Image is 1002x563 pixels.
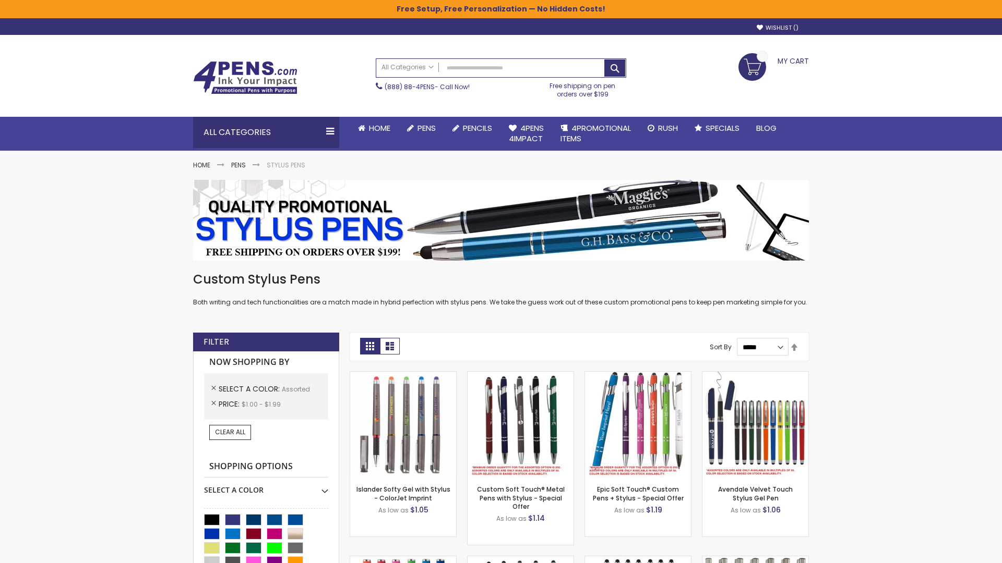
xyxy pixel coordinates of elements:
[639,117,686,140] a: Rush
[369,123,390,133] span: Home
[215,427,245,436] span: Clear All
[539,78,627,99] div: Free shipping on pen orders over $199
[356,485,450,502] a: Islander Softy Gel with Stylus - ColorJet Imprint
[193,117,339,148] div: All Categories
[204,336,229,348] strong: Filter
[267,161,305,169] strong: Stylus Pens
[706,123,739,133] span: Specials
[417,123,436,133] span: Pens
[350,117,399,140] a: Home
[399,117,444,140] a: Pens
[204,478,328,495] div: Select A Color
[614,506,645,515] span: As low as
[219,384,282,394] span: Select A Color
[731,506,761,515] span: As low as
[360,338,380,354] strong: Grid
[496,514,527,523] span: As low as
[381,63,434,71] span: All Categories
[500,117,552,151] a: 4Pens4impact
[658,123,678,133] span: Rush
[209,425,251,439] a: Clear All
[242,400,281,409] span: $1.00 - $1.99
[593,485,684,502] a: Epic Soft Touch® Custom Pens + Stylus - Special Offer
[468,372,574,478] img: Custom Soft Touch® Metal Pens with Stylus-Assorted
[702,371,808,380] a: Avendale Velvet Touch Stylus Gel Pen-Assorted
[193,61,297,94] img: 4Pens Custom Pens and Promotional Products
[560,123,631,144] span: 4PROMOTIONAL ITEMS
[585,372,691,478] img: 4P-MS8B-Assorted
[350,372,456,478] img: Islander Softy Gel with Stylus - ColorJet Imprint-Assorted
[444,117,500,140] a: Pencils
[376,59,439,76] a: All Categories
[204,456,328,478] strong: Shopping Options
[193,180,809,261] img: Stylus Pens
[762,505,781,515] span: $1.06
[378,506,409,515] span: As low as
[410,505,428,515] span: $1.05
[219,399,242,409] span: Price
[193,271,809,288] h1: Custom Stylus Pens
[756,123,777,133] span: Blog
[231,161,246,169] a: Pens
[646,505,662,515] span: $1.19
[710,342,732,351] label: Sort By
[468,371,574,380] a: Custom Soft Touch® Metal Pens with Stylus-Assorted
[463,123,492,133] span: Pencils
[552,117,639,151] a: 4PROMOTIONALITEMS
[686,117,748,140] a: Specials
[282,385,310,394] span: Assorted
[477,485,565,510] a: Custom Soft Touch® Metal Pens with Stylus - Special Offer
[385,82,435,91] a: (888) 88-4PENS
[193,161,210,169] a: Home
[350,371,456,380] a: Islander Softy Gel with Stylus - ColorJet Imprint-Assorted
[385,82,470,91] span: - Call Now!
[193,271,809,307] div: Both writing and tech functionalities are a match made in hybrid perfection with stylus pens. We ...
[702,372,808,478] img: Avendale Velvet Touch Stylus Gel Pen-Assorted
[748,117,785,140] a: Blog
[528,513,545,523] span: $1.14
[509,123,544,144] span: 4Pens 4impact
[204,351,328,373] strong: Now Shopping by
[718,485,793,502] a: Avendale Velvet Touch Stylus Gel Pen
[585,371,691,380] a: 4P-MS8B-Assorted
[757,24,798,32] a: Wishlist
